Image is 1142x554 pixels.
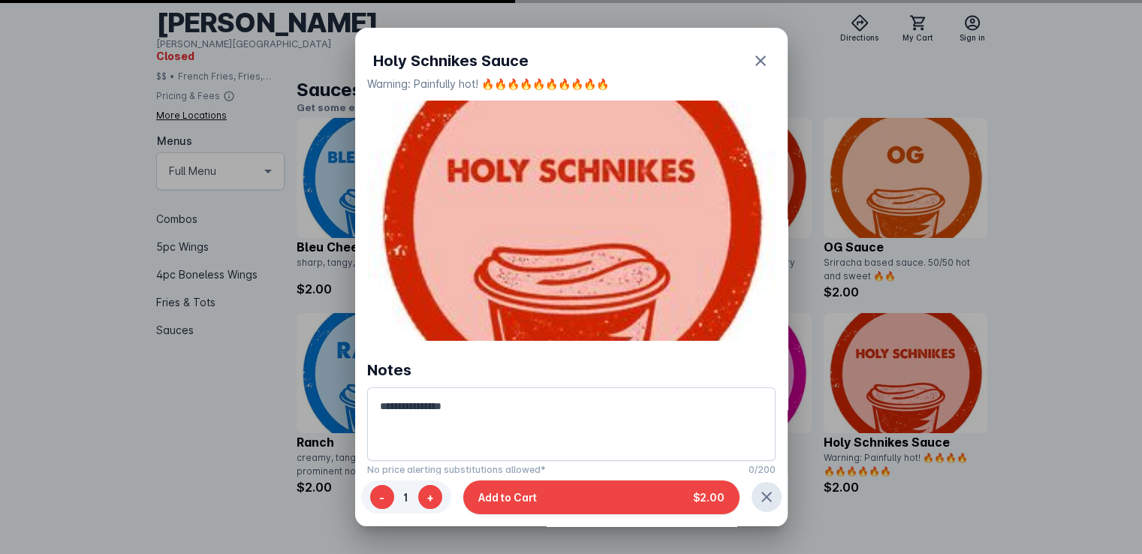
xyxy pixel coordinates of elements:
[693,489,725,505] span: $2.00
[367,461,546,476] mat-hint: No price alerting substitutions allowed*
[367,76,776,92] div: Warning: Painfully hot! 🔥🔥🔥🔥🔥🔥🔥🔥🔥🔥
[373,50,529,72] span: Holy Schnikes Sauce
[370,486,394,510] button: -
[394,489,418,505] span: 1
[418,486,442,510] button: +
[367,359,411,381] div: Notes
[367,101,776,341] img: b5cdff69-275b-4a5c-8a2c-bdec07241fbf.jpg
[749,461,776,476] mat-hint: 0/200
[478,489,537,505] span: Add to Cart
[463,480,740,514] button: Add to Cart$2.00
